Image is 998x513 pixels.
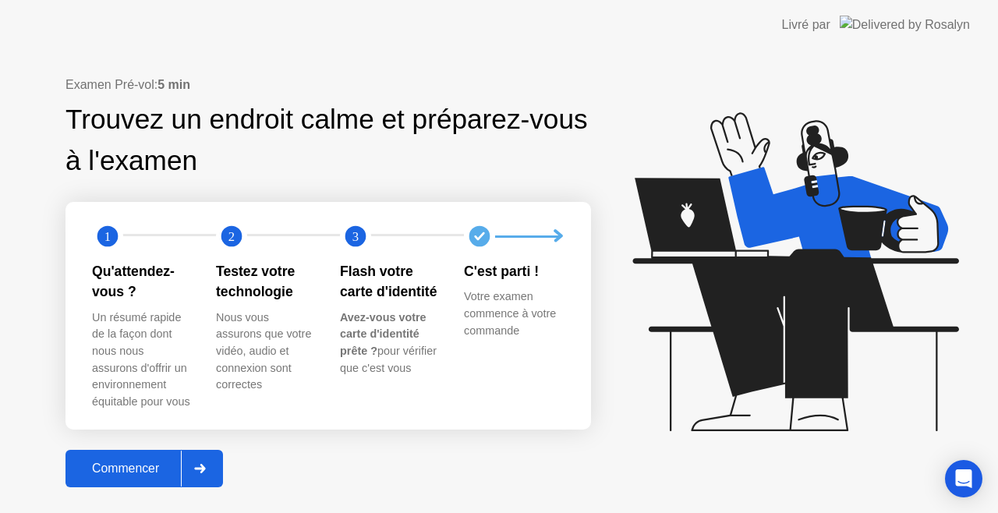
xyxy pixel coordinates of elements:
button: Commencer [65,450,223,487]
b: 5 min [157,78,190,91]
text: 3 [352,229,359,244]
div: Votre examen commence à votre commande [464,288,563,339]
div: Open Intercom Messenger [945,460,982,497]
div: Trouvez un endroit calme et préparez-vous à l'examen [65,99,591,182]
div: Livré par [782,16,830,34]
img: Delivered by Rosalyn [840,16,970,34]
text: 1 [104,229,111,244]
div: Flash votre carte d'identité [340,261,439,302]
div: Commencer [70,462,181,476]
div: Un résumé rapide de la façon dont nous nous assurons d'offrir un environnement équitable pour vous [92,310,191,411]
text: 2 [228,229,235,244]
div: Qu'attendez-vous ? [92,261,191,302]
div: Nous vous assurons que votre vidéo, audio et connexion sont correctes [216,310,315,394]
div: C'est parti ! [464,261,563,281]
div: Examen Pré-vol: [65,76,591,94]
b: Avez-vous votre carte d'identité prête ? [340,311,426,357]
div: Testez votre technologie [216,261,315,302]
div: pour vérifier que c'est vous [340,310,439,377]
